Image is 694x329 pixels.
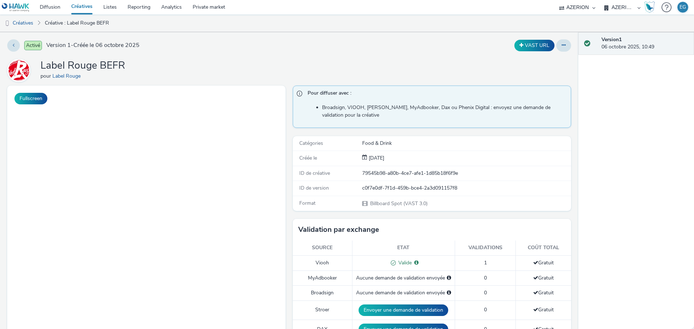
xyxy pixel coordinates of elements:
div: Création 06 octobre 2025, 10:49 [367,155,384,162]
th: Coût total [516,241,571,255]
button: Fullscreen [14,93,47,104]
span: Valide [396,259,412,266]
li: Broadsign, VIOOH, [PERSON_NAME], MyAdbooker, Dax ou Phenix Digital : envoyez une demande de valid... [322,104,567,119]
span: Créée le [299,155,317,161]
span: Format [299,200,316,207]
div: Food & Drink [362,140,570,147]
span: 0 [484,289,487,296]
span: 0 [484,274,487,281]
h1: Label Rouge BEFR [40,59,125,73]
span: Gratuit [533,306,554,313]
div: Sélectionnez un deal ci-dessous et cliquez sur Envoyer pour envoyer une demande de validation à M... [447,274,451,282]
span: [DATE] [367,155,384,161]
button: Envoyer une demande de validation [359,304,448,316]
strong: Version 1 [601,36,622,43]
a: Créative : Label Rouge BEFR [41,14,113,32]
td: Stroer [293,300,352,320]
div: Sélectionnez un deal ci-dessous et cliquez sur Envoyer pour envoyer une demande de validation à B... [447,289,451,296]
th: Etat [352,241,455,255]
span: Gratuit [533,274,554,281]
div: Dupliquer la créative en un VAST URL [513,40,556,51]
span: pour [40,73,52,79]
span: 0 [484,306,487,313]
span: ID de créative [299,170,330,177]
img: Label Rouge [8,60,29,81]
span: Activé [24,41,42,50]
div: 79545b98-a80b-4ce7-afe1-1d85b18f6f9e [362,170,570,177]
th: Source [293,241,352,255]
div: EG [680,2,686,13]
a: Label Rouge [7,67,33,74]
span: Gratuit [533,289,554,296]
div: 06 octobre 2025, 10:49 [601,36,688,51]
span: 1 [484,259,487,266]
div: Aucune demande de validation envoyée [356,289,451,296]
h3: Validation par exchange [298,224,379,235]
button: VAST URL [514,40,554,51]
span: ID de version [299,185,329,191]
td: MyAdbooker [293,270,352,285]
th: Validations [455,241,516,255]
img: Hawk Academy [644,1,655,13]
span: Pour diffuser avec : [308,90,564,99]
span: Version 1 - Créée le 06 octobre 2025 [46,41,140,49]
a: Hawk Academy [644,1,658,13]
div: c0f7e0df-7f1d-459b-bce4-2a3d091157f8 [362,185,570,192]
td: Broadsign [293,286,352,300]
img: dooh [4,20,11,27]
span: Catégories [299,140,323,147]
span: Gratuit [533,259,554,266]
span: Billboard Spot (VAST 3.0) [369,200,428,207]
img: undefined Logo [2,3,30,12]
td: Viooh [293,255,352,270]
a: Label Rouge [52,73,83,79]
div: Aucune demande de validation envoyée [356,274,451,282]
